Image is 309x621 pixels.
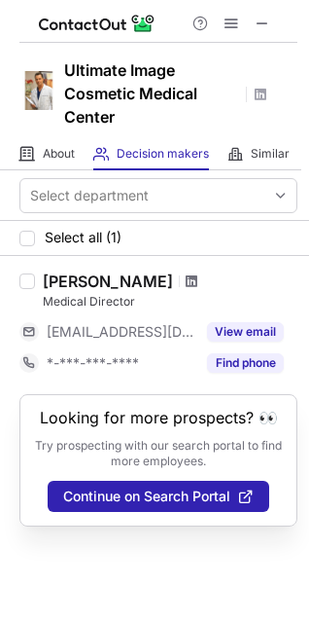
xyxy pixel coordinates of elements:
[207,322,284,342] button: Reveal Button
[251,146,290,162] span: Similar
[117,146,209,162] span: Decision makers
[19,71,58,110] img: 00498f7a3f25f758376b305eb65e2c15
[43,293,297,310] div: Medical Director
[47,323,195,341] span: [EMAIL_ADDRESS][DOMAIN_NAME]
[64,58,239,128] h1: Ultimate Image Cosmetic Medical Center
[30,186,149,205] div: Select department
[43,272,173,291] div: [PERSON_NAME]
[63,489,230,504] span: Continue on Search Portal
[39,12,155,35] img: ContactOut v5.3.10
[48,481,269,512] button: Continue on Search Portal
[207,353,284,373] button: Reveal Button
[34,438,283,469] p: Try prospecting with our search portal to find more employees.
[40,409,278,426] header: Looking for more prospects? 👀
[45,230,121,245] span: Select all (1)
[43,146,75,162] span: About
